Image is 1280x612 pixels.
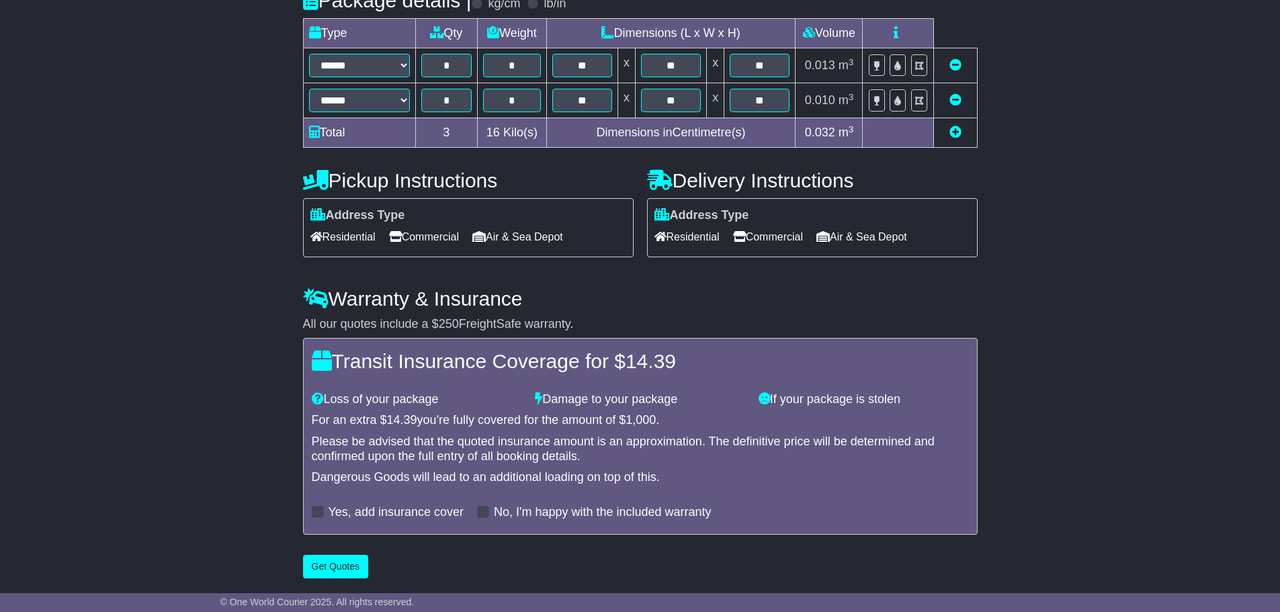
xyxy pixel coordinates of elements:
h4: Warranty & Insurance [303,288,978,310]
a: Remove this item [949,58,962,72]
span: Residential [654,226,720,247]
div: Dangerous Goods will lead to an additional loading on top of this. [312,470,969,485]
td: Qty [415,19,478,48]
span: 14.39 [387,413,417,427]
span: Air & Sea Depot [472,226,563,247]
td: x [707,83,724,118]
label: Address Type [654,208,749,223]
sup: 3 [849,57,854,67]
span: 14.39 [626,350,676,372]
span: 1,000 [626,413,656,427]
div: If your package is stolen [752,392,976,407]
label: Yes, add insurance cover [329,505,464,520]
label: No, I'm happy with the included warranty [494,505,712,520]
span: m [839,93,854,107]
h4: Delivery Instructions [647,169,978,191]
td: Volume [796,19,863,48]
td: Dimensions in Centimetre(s) [546,118,796,148]
label: Address Type [310,208,405,223]
div: For an extra $ you're fully covered for the amount of $ . [312,413,969,428]
td: x [707,48,724,83]
td: x [617,83,635,118]
td: x [617,48,635,83]
span: Air & Sea Depot [816,226,907,247]
td: Dimensions (L x W x H) [546,19,796,48]
a: Add new item [949,126,962,139]
sup: 3 [849,124,854,134]
span: 0.032 [805,126,835,139]
h4: Transit Insurance Coverage for $ [312,350,969,372]
span: 16 [486,126,500,139]
sup: 3 [849,92,854,102]
a: Remove this item [949,93,962,107]
span: m [839,126,854,139]
span: 0.010 [805,93,835,107]
span: Commercial [389,226,459,247]
button: Get Quotes [303,555,369,578]
h4: Pickup Instructions [303,169,634,191]
td: 3 [415,118,478,148]
div: Loss of your package [305,392,529,407]
div: All our quotes include a $ FreightSafe warranty. [303,317,978,332]
td: Total [303,118,415,148]
span: Residential [310,226,376,247]
span: © One World Courier 2025. All rights reserved. [220,597,415,607]
span: 0.013 [805,58,835,72]
td: Weight [478,19,547,48]
span: 250 [439,317,459,331]
span: Commercial [733,226,803,247]
div: Please be advised that the quoted insurance amount is an approximation. The definitive price will... [312,435,969,464]
td: Kilo(s) [478,118,547,148]
span: m [839,58,854,72]
td: Type [303,19,415,48]
div: Damage to your package [528,392,752,407]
